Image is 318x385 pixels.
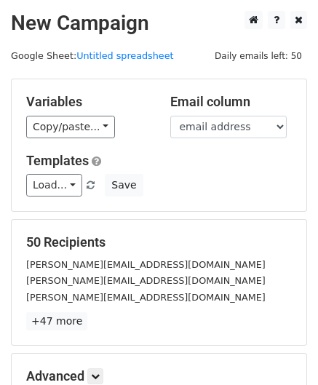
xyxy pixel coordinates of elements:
small: Google Sheet: [11,50,174,61]
a: Copy/paste... [26,116,115,138]
button: Save [105,174,143,197]
span: Daily emails left: 50 [210,48,307,64]
a: Load... [26,174,82,197]
h5: 50 Recipients [26,234,292,250]
h5: Advanced [26,368,292,384]
a: Daily emails left: 50 [210,50,307,61]
a: +47 more [26,312,87,330]
small: [PERSON_NAME][EMAIL_ADDRESS][DOMAIN_NAME] [26,275,266,286]
h5: Email column [170,94,293,110]
a: Untitled spreadsheet [76,50,173,61]
small: [PERSON_NAME][EMAIL_ADDRESS][DOMAIN_NAME] [26,259,266,270]
h5: Variables [26,94,148,110]
small: [PERSON_NAME][EMAIL_ADDRESS][DOMAIN_NAME] [26,292,266,303]
a: Templates [26,153,89,168]
h2: New Campaign [11,11,307,36]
